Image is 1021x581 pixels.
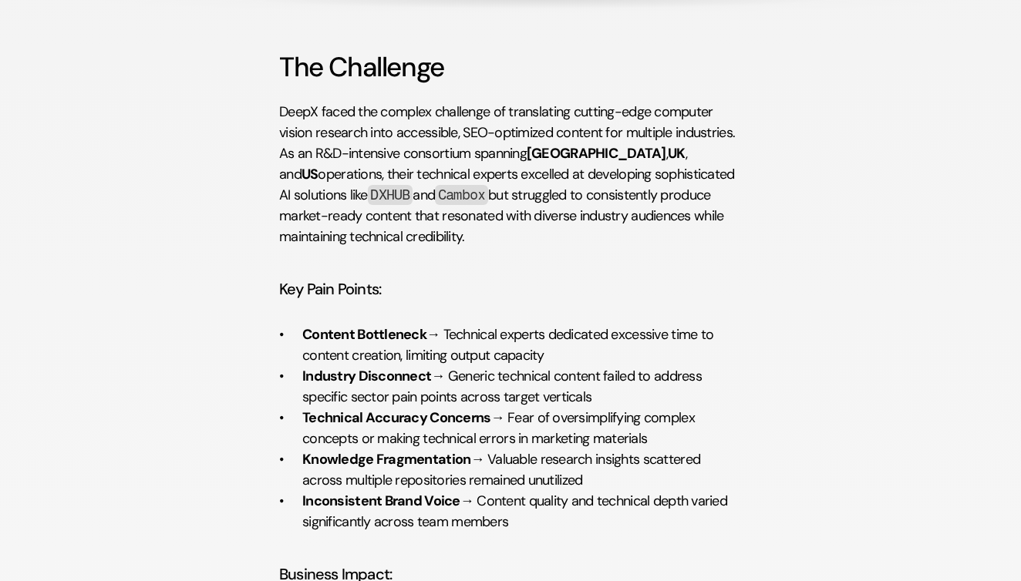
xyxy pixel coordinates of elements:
strong: Inconsistent Brand Voice [302,492,460,510]
p: → Fear of oversimplifying complex concepts or making technical errors in marketing materials [302,408,742,449]
p: → Content quality and technical depth varied significantly across team members [302,491,742,532]
strong: Industry Disconnect [302,367,431,385]
h4: Key Pain Points: [279,278,742,300]
p: DeepX faced the complex challenge of translating cutting-edge computer vision research into acces... [279,102,742,247]
p: → Valuable research insights scattered across multiple repositories remained unutilized [302,449,742,491]
code: DXHUB [368,185,413,205]
strong: Content Bottleneck [302,325,426,344]
strong: The Challenge [279,49,444,85]
strong: Technical Accuracy Concerns [302,408,491,427]
strong: US [302,165,318,183]
strong: Knowledge Fragmentation [302,450,470,468]
p: → Technical experts dedicated excessive time to content creation, limiting output capacity [302,324,742,366]
p: → Generic technical content failed to address specific sector pain points across target verticals [302,366,742,408]
strong: [GEOGRAPHIC_DATA] [527,144,666,163]
code: Cambox [435,185,488,205]
strong: UK [668,144,686,163]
